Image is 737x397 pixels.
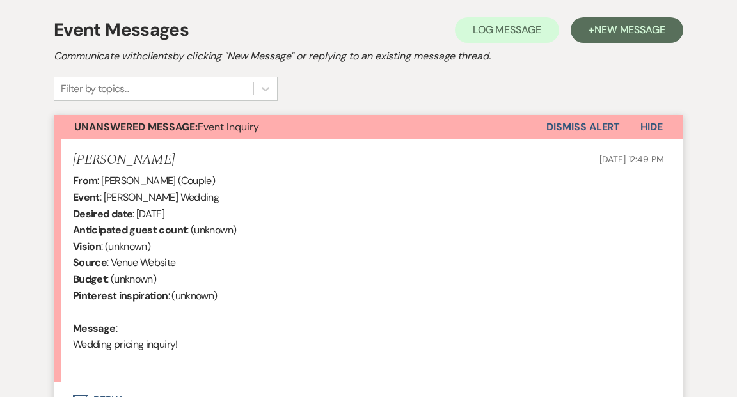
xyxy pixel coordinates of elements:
b: From [73,174,97,187]
b: Vision [73,240,101,253]
b: Desired date [73,207,132,221]
b: Pinterest inspiration [73,289,168,302]
b: Source [73,256,107,269]
h1: Event Messages [54,17,189,43]
button: Hide [620,115,683,139]
span: Event Inquiry [74,120,259,134]
button: Log Message [455,17,559,43]
span: Hide [640,120,663,134]
b: Budget [73,272,107,286]
span: [DATE] 12:49 PM [599,153,664,165]
b: Message [73,322,116,335]
div: : [PERSON_NAME] (Couple) : [PERSON_NAME] Wedding : [DATE] : (unknown) : (unknown) : Venue Website... [73,173,664,369]
div: Filter by topics... [61,81,129,97]
b: Anticipated guest count [73,223,187,237]
span: Log Message [473,23,541,36]
b: Event [73,191,100,204]
button: Unanswered Message:Event Inquiry [54,115,546,139]
button: Dismiss Alert [546,115,620,139]
span: New Message [594,23,665,36]
h2: Communicate with clients by clicking "New Message" or replying to an existing message thread. [54,49,683,64]
strong: Unanswered Message: [74,120,198,134]
button: +New Message [571,17,683,43]
h5: [PERSON_NAME] [73,152,175,168]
